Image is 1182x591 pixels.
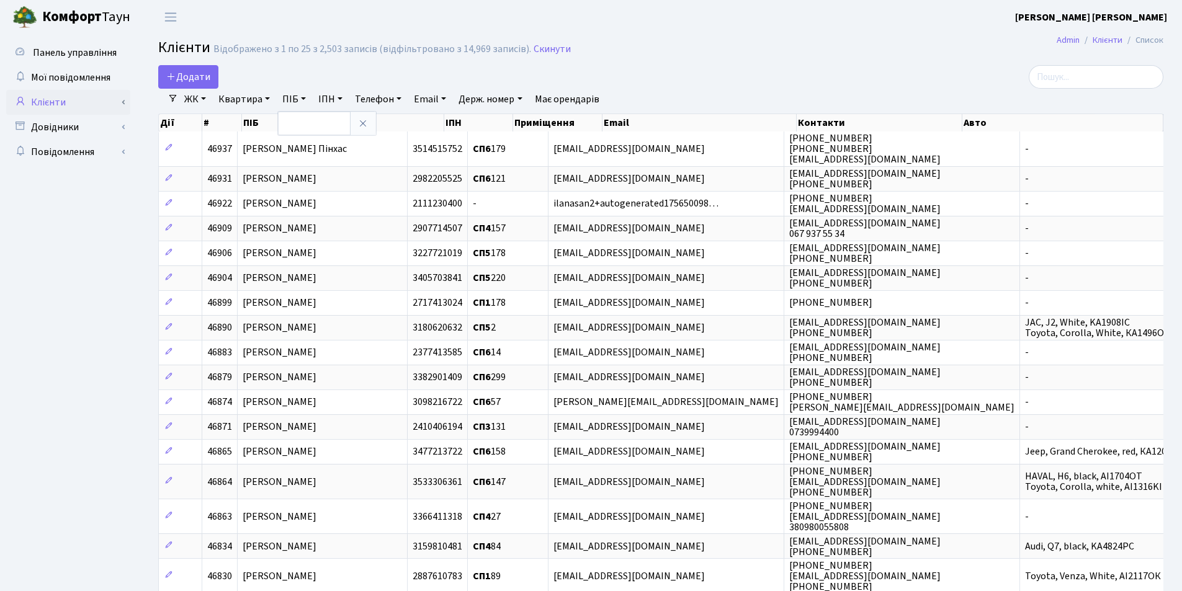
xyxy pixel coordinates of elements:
[1093,33,1122,47] a: Клієнти
[789,167,941,191] span: [EMAIL_ADDRESS][DOMAIN_NAME] [PHONE_NUMBER]
[207,172,232,186] span: 46931
[473,420,491,434] b: СП3
[207,396,232,409] span: 46874
[350,89,406,110] a: Телефон
[277,89,311,110] a: ПІБ
[789,266,941,290] span: [EMAIL_ADDRESS][DOMAIN_NAME] [PHONE_NUMBER]
[207,142,232,156] span: 46937
[473,569,491,583] b: СП1
[243,272,316,285] span: [PERSON_NAME]
[1057,33,1080,47] a: Admin
[553,371,705,384] span: [EMAIL_ADDRESS][DOMAIN_NAME]
[444,114,513,131] th: ІПН
[1122,33,1163,47] li: Список
[6,65,130,90] a: Мої повідомлення
[1025,371,1029,384] span: -
[553,172,705,186] span: [EMAIL_ADDRESS][DOMAIN_NAME]
[789,535,941,559] span: [EMAIL_ADDRESS][DOMAIN_NAME] [PHONE_NUMBER]
[1025,316,1170,340] span: JAC, J2, White, KA1908ІС Toyota, Corolla, White, КА1496ОР
[473,445,491,459] b: СП6
[789,365,941,389] span: [EMAIL_ADDRESS][DOMAIN_NAME] [PHONE_NUMBER]
[1025,540,1134,553] span: Audi, Q7, black, KA4824PC
[207,510,232,523] span: 46863
[473,420,506,434] span: 131
[207,569,232,583] span: 46830
[413,222,462,236] span: 2907714507
[1025,469,1162,494] span: HAVAL, H6, black, AI1704OT Toyota, Corolla, white, AI1316KI
[1025,172,1029,186] span: -
[553,346,705,360] span: [EMAIL_ADDRESS][DOMAIN_NAME]
[413,142,462,156] span: 3514515752
[553,272,705,285] span: [EMAIL_ADDRESS][DOMAIN_NAME]
[413,445,462,459] span: 3477213722
[413,371,462,384] span: 3382901409
[473,172,506,186] span: 121
[473,142,506,156] span: 179
[409,89,451,110] a: Email
[158,37,210,58] span: Клієнти
[243,396,316,409] span: [PERSON_NAME]
[473,371,506,384] span: 299
[553,540,705,553] span: [EMAIL_ADDRESS][DOMAIN_NAME]
[473,142,491,156] b: СП6
[553,420,705,434] span: [EMAIL_ADDRESS][DOMAIN_NAME]
[553,222,705,236] span: [EMAIL_ADDRESS][DOMAIN_NAME]
[473,540,501,553] span: 84
[6,115,130,140] a: Довідники
[473,296,491,310] b: СП1
[473,510,491,523] b: СП4
[789,241,941,265] span: [EMAIL_ADDRESS][DOMAIN_NAME] [PHONE_NUMBER]
[207,197,232,211] span: 46922
[1025,222,1029,236] span: -
[553,247,705,260] span: [EMAIL_ADDRESS][DOMAIN_NAME]
[473,296,506,310] span: 178
[1025,510,1029,523] span: -
[473,475,506,489] span: 147
[6,40,130,65] a: Панель управління
[602,114,797,131] th: Email
[789,415,941,439] span: [EMAIL_ADDRESS][DOMAIN_NAME] 0739994400
[1029,65,1163,89] input: Пошук...
[243,540,316,553] span: [PERSON_NAME]
[1025,296,1029,310] span: -
[473,247,506,260] span: 178
[1038,27,1182,53] nav: breadcrumb
[33,46,117,60] span: Панель управління
[553,142,705,156] span: [EMAIL_ADDRESS][DOMAIN_NAME]
[6,90,130,115] a: Клієнти
[1025,420,1029,434] span: -
[789,340,941,365] span: [EMAIL_ADDRESS][DOMAIN_NAME] [PHONE_NUMBER]
[473,321,491,335] b: СП5
[243,445,316,459] span: [PERSON_NAME]
[179,89,211,110] a: ЖК
[12,5,37,30] img: logo.png
[166,70,210,84] span: Додати
[473,321,496,335] span: 2
[1025,396,1029,409] span: -
[513,114,602,131] th: Приміщення
[243,371,316,384] span: [PERSON_NAME]
[553,510,705,523] span: [EMAIL_ADDRESS][DOMAIN_NAME]
[1025,142,1029,156] span: -
[207,445,232,459] span: 46865
[207,371,232,384] span: 46879
[473,272,491,285] b: СП5
[962,114,1163,131] th: Авто
[473,197,477,211] span: -
[207,420,232,434] span: 46871
[413,420,462,434] span: 2410406194
[553,296,705,310] span: [EMAIL_ADDRESS][DOMAIN_NAME]
[473,396,491,409] b: СП6
[413,346,462,360] span: 2377413585
[243,222,316,236] span: [PERSON_NAME]
[213,43,531,55] div: Відображено з 1 по 25 з 2,503 записів (відфільтровано з 14,969 записів).
[243,420,316,434] span: [PERSON_NAME]
[207,272,232,285] span: 46904
[473,569,501,583] span: 89
[202,114,243,131] th: #
[159,114,202,131] th: Дії
[6,140,130,164] a: Повідомлення
[1025,346,1029,360] span: -
[413,396,462,409] span: 3098216722
[1025,569,1161,583] span: Toyota, Venza, White, АI2117ОК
